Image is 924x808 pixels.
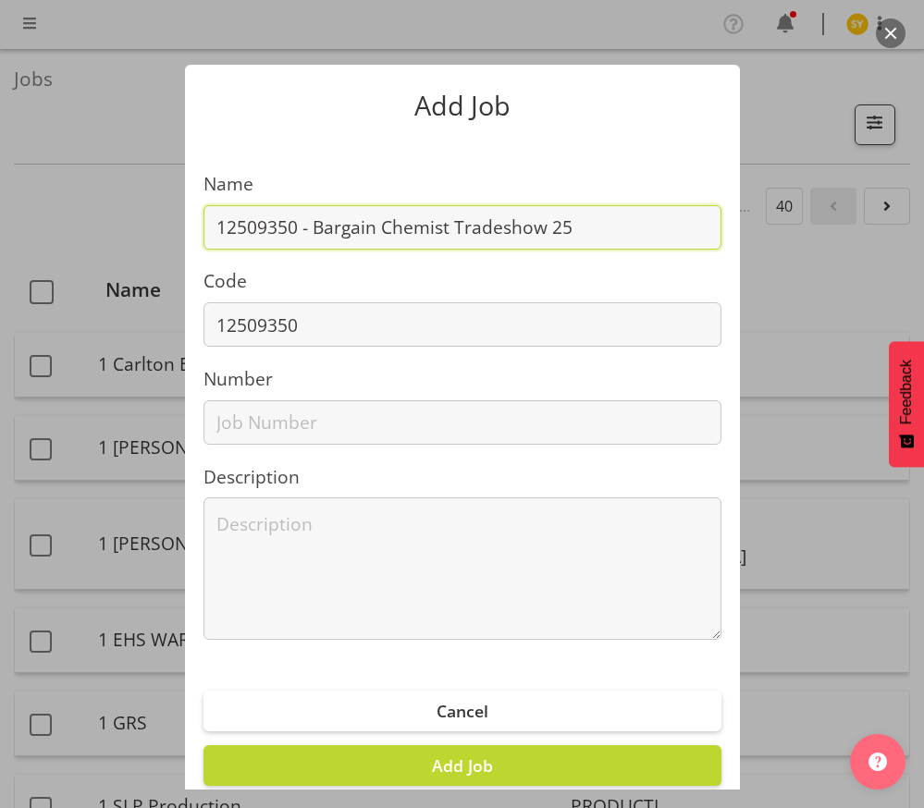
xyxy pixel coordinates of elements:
label: Description [203,464,721,491]
label: Name [203,171,721,198]
button: Add Job [203,745,721,786]
span: Add Job [432,754,493,777]
input: Job Number [203,400,721,445]
button: Feedback - Show survey [889,341,924,467]
label: Code [203,268,721,295]
button: Cancel [203,691,721,731]
input: Job Code [203,302,721,347]
input: Job Name [203,205,721,250]
span: Feedback [898,360,915,424]
img: help-xxl-2.png [869,753,887,771]
p: Add Job [203,92,721,119]
label: Number [203,366,721,393]
span: Cancel [437,700,488,722]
